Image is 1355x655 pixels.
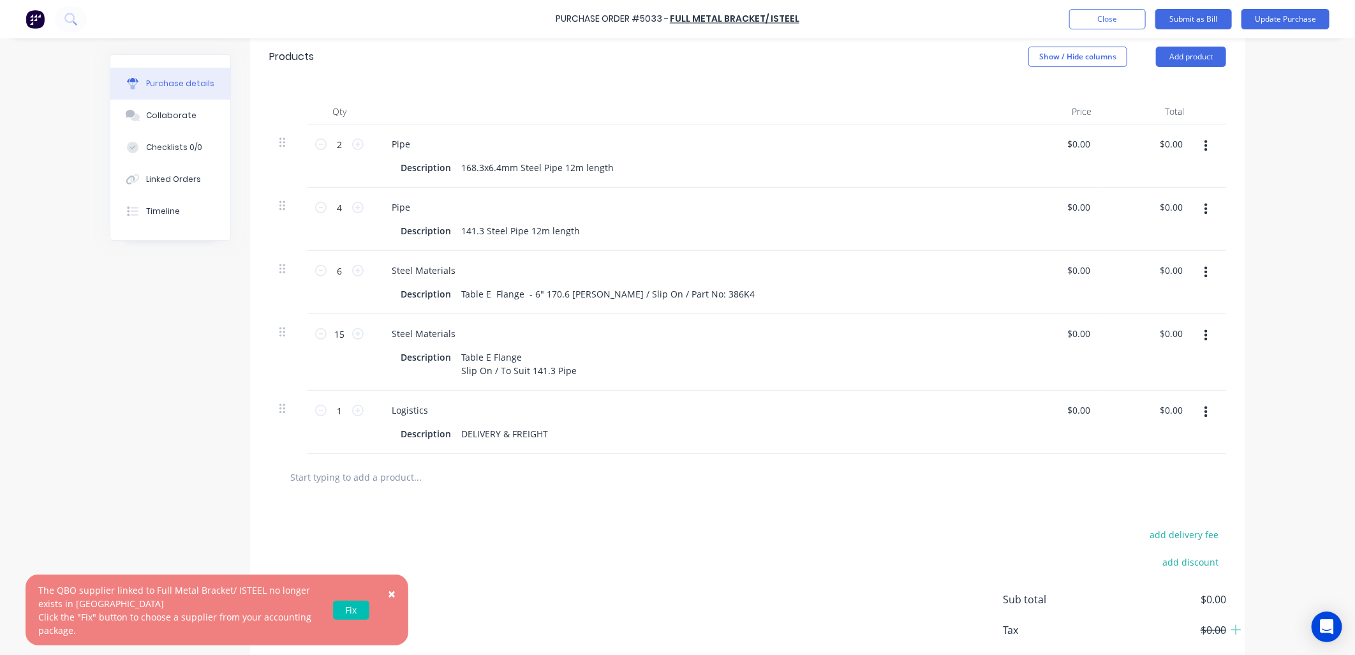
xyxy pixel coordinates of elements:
[1155,553,1226,570] button: add discount
[146,206,180,217] div: Timeline
[456,425,553,443] div: DELIVERY & FREIGHT
[381,135,420,153] div: Pipe
[146,142,202,153] div: Checklists 0/0
[110,195,230,227] button: Timeline
[110,163,230,195] button: Linked Orders
[381,401,438,419] div: Logistics
[146,110,196,121] div: Collaborate
[670,13,799,26] a: Full Metal Bracket/ ISTEEL
[1156,47,1226,67] button: Add product
[269,49,314,64] div: Products
[396,425,456,443] div: Description
[456,158,619,177] div: 168.3x6.4mm Steel Pipe 12m length
[38,583,314,637] div: The QBO supplier linked to Full Metal Bracket/ ISTEEL no longer exists in [GEOGRAPHIC_DATA] Click...
[146,174,201,185] div: Linked Orders
[1069,9,1146,29] button: Close
[1003,622,1099,638] span: Tax
[1003,592,1099,607] span: Sub total
[456,348,582,380] div: Table E Flange Slip On / To Suit 141.3 Pipe
[381,198,420,216] div: Pipe
[26,10,45,29] img: Factory
[146,78,214,89] div: Purchase details
[1102,99,1194,124] div: Total
[1099,592,1226,607] span: $0.00
[396,348,456,366] div: Description
[375,578,408,609] button: Close
[556,13,669,26] div: Purchase Order #5033 -
[456,222,585,240] div: 141.3 Steel Pipe 12m length
[1143,526,1226,543] button: add delivery fee
[456,285,760,303] div: Table E Flange - 6" 170.6 [PERSON_NAME] / Slip On / Part No: 386K4
[1028,47,1127,67] button: Show / Hide columns
[1099,622,1226,638] span: $0.00
[388,585,396,603] span: ×
[110,68,230,100] button: Purchase details
[307,99,371,124] div: Qty
[396,285,456,303] div: Description
[110,100,230,132] button: Collaborate
[381,324,466,343] div: Steel Materials
[1241,9,1329,29] button: Update Purchase
[290,464,545,490] input: Start typing to add a product...
[1009,99,1102,124] div: Price
[381,261,466,280] div: Steel Materials
[1155,9,1232,29] button: Submit as Bill
[1312,612,1342,642] div: Open Intercom Messenger
[110,132,230,163] button: Checklists 0/0
[396,222,456,240] div: Description
[396,158,456,177] div: Description
[333,601,369,620] a: Fix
